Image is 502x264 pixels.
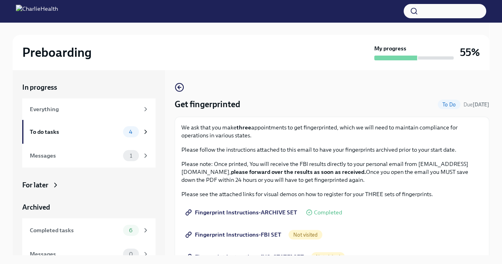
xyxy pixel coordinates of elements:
[175,98,240,110] h4: Get fingerprinted
[289,232,322,238] span: Not visited
[181,204,303,220] a: Fingerprint Instructions-ARCHIVE SET
[464,101,489,108] span: October 3rd, 2025 09:00
[187,208,297,216] span: Fingerprint Instructions-ARCHIVE SET
[22,144,156,168] a: Messages1
[438,102,460,108] span: To Do
[374,44,406,52] strong: My progress
[30,127,120,136] div: To do tasks
[237,124,251,131] strong: three
[22,202,156,212] a: Archived
[187,253,304,261] span: Fingerprint Instructions-[US_STATE] SET
[181,146,483,154] p: Please follow the instructions attached to this email to have your fingerprints archived prior to...
[473,102,489,108] strong: [DATE]
[311,254,345,260] span: Not visited
[30,250,120,258] div: Messages
[16,5,58,17] img: CharlieHealth
[125,153,137,159] span: 1
[181,160,483,184] p: Please note: Once printed, You will receive the FBI results directly to your personal email from ...
[22,218,156,242] a: Completed tasks6
[22,98,156,120] a: Everything
[22,44,92,60] h2: Preboarding
[181,227,287,243] a: Fingerprint Instructions-FBI SET
[231,168,366,175] strong: please forward over the results as soon as received.
[22,180,48,190] div: For later
[124,129,137,135] span: 4
[464,102,489,108] span: Due
[30,105,139,114] div: Everything
[181,123,483,139] p: We ask that you make appointments to get fingerprinted, which we will need to maintain compliance...
[22,83,156,92] a: In progress
[460,45,480,60] h3: 55%
[22,120,156,144] a: To do tasks4
[314,210,342,216] span: Completed
[124,227,137,233] span: 6
[187,231,281,239] span: Fingerprint Instructions-FBI SET
[124,251,138,257] span: 0
[22,180,156,190] a: For later
[30,226,120,235] div: Completed tasks
[181,190,483,198] p: Please see the attached links for visual demos on how to register for your THREE sets of fingerpr...
[30,151,120,160] div: Messages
